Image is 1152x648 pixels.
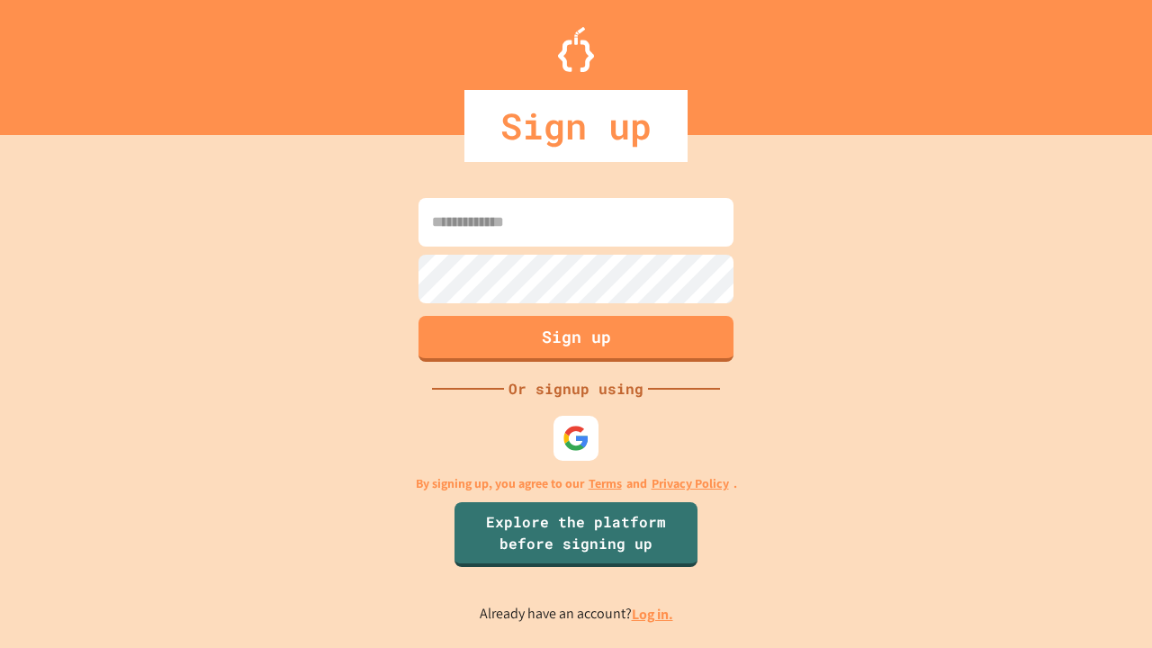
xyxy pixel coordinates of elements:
[464,90,688,162] div: Sign up
[632,605,673,624] a: Log in.
[562,425,589,452] img: google-icon.svg
[416,474,737,493] p: By signing up, you agree to our and .
[504,378,648,400] div: Or signup using
[652,474,729,493] a: Privacy Policy
[558,27,594,72] img: Logo.svg
[480,603,673,625] p: Already have an account?
[454,502,697,567] a: Explore the platform before signing up
[418,316,733,362] button: Sign up
[589,474,622,493] a: Terms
